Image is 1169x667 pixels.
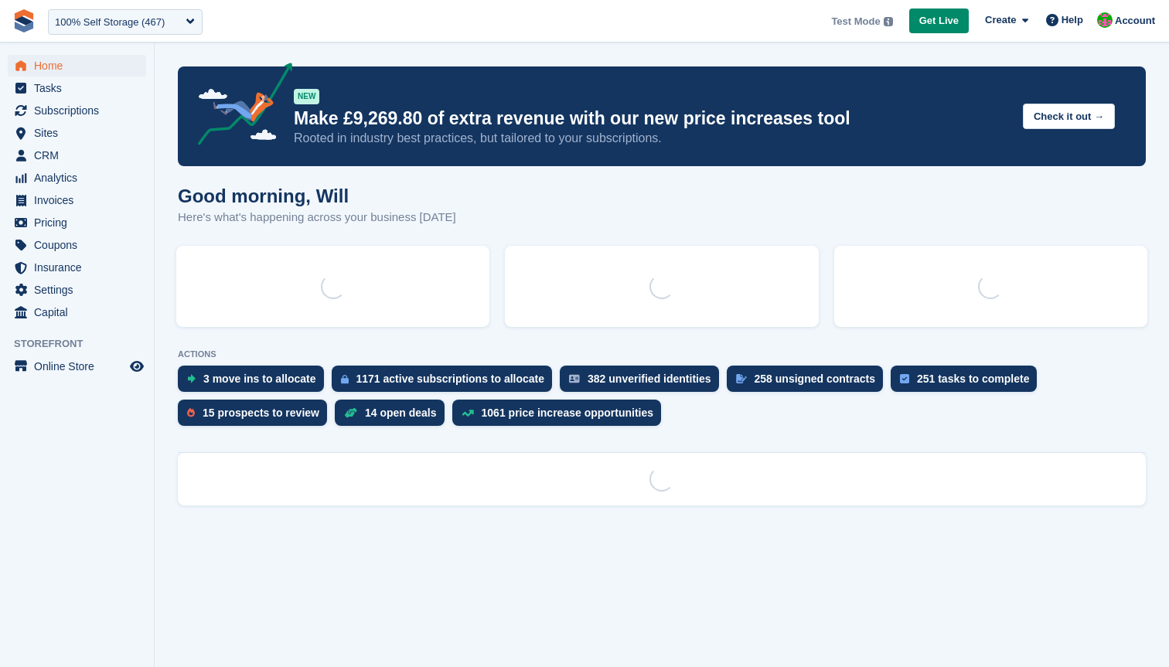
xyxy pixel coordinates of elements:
a: menu [8,100,146,121]
p: Rooted in industry best practices, but tailored to your subscriptions. [294,130,1011,147]
span: Insurance [34,257,127,278]
span: Storefront [14,336,154,352]
span: Get Live [919,13,959,29]
img: contract_signature_icon-13c848040528278c33f63329250d36e43548de30e8caae1d1a13099fd9432cc5.svg [736,374,747,383]
a: menu [8,234,146,256]
span: Analytics [34,167,127,189]
a: menu [8,301,146,323]
img: prospect-51fa495bee0391a8d652442698ab0144808aea92771e9ea1ae160a38d050c398.svg [187,408,195,417]
span: Create [985,12,1016,28]
p: ACTIONS [178,349,1146,359]
a: menu [8,189,146,211]
img: price-adjustments-announcement-icon-8257ccfd72463d97f412b2fc003d46551f7dbcb40ab6d574587a9cd5c0d94... [185,63,293,151]
a: menu [8,77,146,99]
div: 100% Self Storage (467) [55,15,165,30]
img: icon-info-grey-7440780725fd019a000dd9b08b2336e03edf1995a4989e88bcd33f0948082b44.svg [884,17,893,26]
a: menu [8,257,146,278]
span: Sites [34,122,127,144]
span: Settings [34,279,127,301]
span: Coupons [34,234,127,256]
a: 15 prospects to review [178,400,335,434]
div: 1171 active subscriptions to allocate [356,373,545,385]
a: Preview store [128,357,146,376]
a: 14 open deals [335,400,452,434]
a: menu [8,167,146,189]
img: Will McNeilly [1097,12,1113,28]
span: Test Mode [831,14,880,29]
span: Pricing [34,212,127,233]
p: Make £9,269.80 of extra revenue with our new price increases tool [294,107,1011,130]
div: 258 unsigned contracts [755,373,875,385]
img: task-75834270c22a3079a89374b754ae025e5fb1db73e45f91037f5363f120a921f8.svg [900,374,909,383]
div: 251 tasks to complete [917,373,1030,385]
a: menu [8,55,146,77]
span: Help [1062,12,1083,28]
a: 258 unsigned contracts [727,366,891,400]
span: Capital [34,301,127,323]
a: menu [8,145,146,166]
img: verify_identity-adf6edd0f0f0b5bbfe63781bf79b02c33cf7c696d77639b501bdc392416b5a36.svg [569,374,580,383]
img: deal-1b604bf984904fb50ccaf53a9ad4b4a5d6e5aea283cecdc64d6e3604feb123c2.svg [344,407,357,418]
a: 3 move ins to allocate [178,366,332,400]
a: Get Live [909,9,969,34]
div: 382 unverified identities [588,373,711,385]
a: menu [8,212,146,233]
a: menu [8,122,146,144]
span: Account [1115,13,1155,29]
div: 3 move ins to allocate [203,373,316,385]
button: Check it out → [1023,104,1115,129]
img: price_increase_opportunities-93ffe204e8149a01c8c9dc8f82e8f89637d9d84a8eef4429ea346261dce0b2c0.svg [462,410,474,417]
div: 14 open deals [365,407,437,419]
div: 15 prospects to review [203,407,319,419]
img: stora-icon-8386f47178a22dfd0bd8f6a31ec36ba5ce8667c1dd55bd0f319d3a0aa187defe.svg [12,9,36,32]
img: active_subscription_to_allocate_icon-d502201f5373d7db506a760aba3b589e785aa758c864c3986d89f69b8ff3... [341,374,349,384]
div: NEW [294,89,319,104]
a: 1171 active subscriptions to allocate [332,366,561,400]
span: CRM [34,145,127,166]
span: Invoices [34,189,127,211]
p: Here's what's happening across your business [DATE] [178,209,456,226]
div: 1061 price increase opportunities [482,407,654,419]
span: Home [34,55,127,77]
a: 251 tasks to complete [891,366,1045,400]
a: 382 unverified identities [560,366,727,400]
span: Tasks [34,77,127,99]
a: menu [8,356,146,377]
a: 1061 price increase opportunities [452,400,670,434]
span: Subscriptions [34,100,127,121]
span: Online Store [34,356,127,377]
h1: Good morning, Will [178,185,456,206]
a: menu [8,279,146,301]
img: move_ins_to_allocate_icon-fdf77a2bb77ea45bf5b3d319d69a93e2d87916cf1d5bf7949dd705db3b84f3ca.svg [187,374,196,383]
